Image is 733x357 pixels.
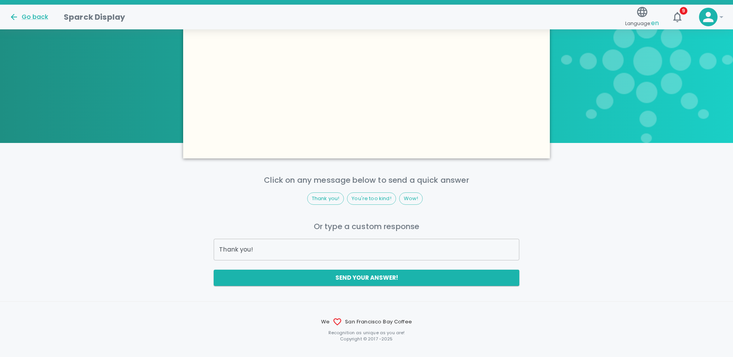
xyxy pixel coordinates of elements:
[9,12,48,22] button: Go back
[64,11,125,23] h1: Sparck Display
[214,239,519,260] input: Thank you so much for your recognition!
[400,195,423,202] span: Wow!
[347,192,396,205] div: You're too kind!
[308,195,344,202] span: Thank you!
[668,8,687,26] button: 9
[214,270,519,286] button: Send your answer!
[214,220,519,233] p: Or type a custom response
[214,174,519,186] p: Click on any message below to send a quick answer
[680,7,687,15] span: 9
[307,192,344,205] div: Thank you!
[347,195,395,202] span: You're too kind!
[651,19,659,27] span: en
[622,3,662,31] button: Language:en
[625,18,659,29] span: Language:
[399,192,423,205] div: Wow!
